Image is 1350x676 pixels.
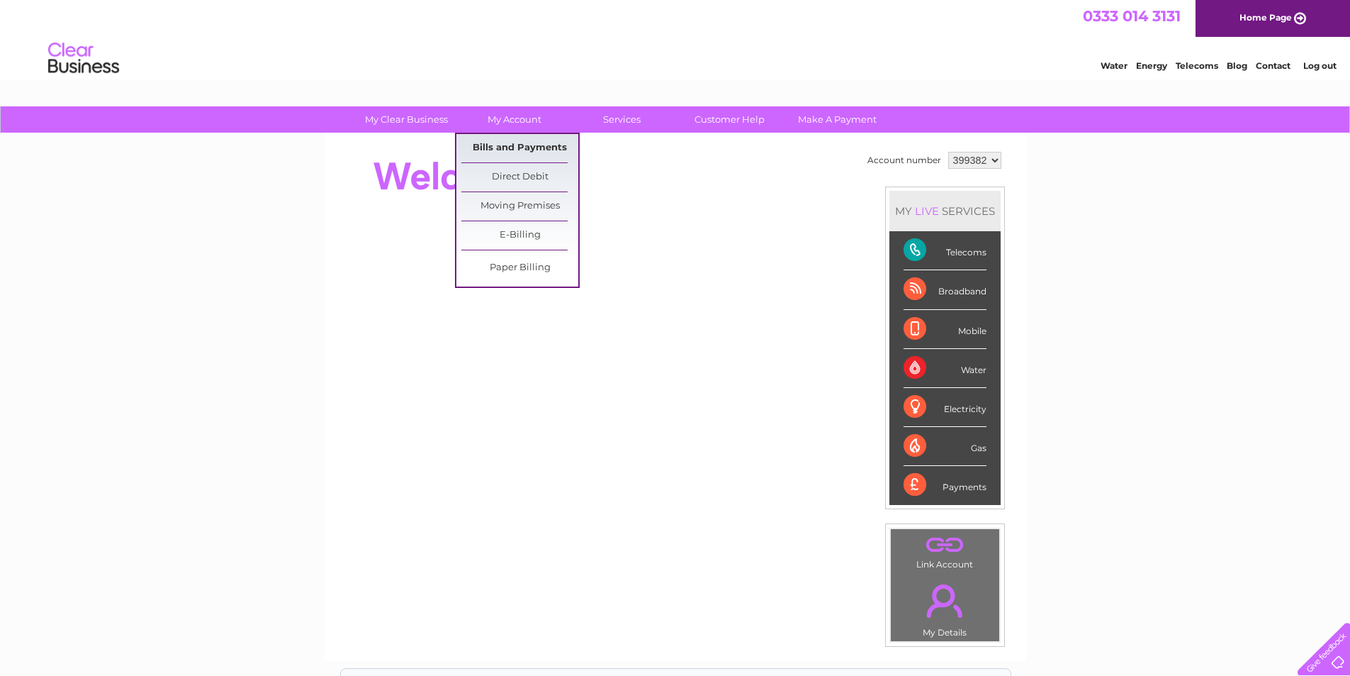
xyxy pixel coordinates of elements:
[904,310,986,349] div: Mobile
[1176,60,1218,71] a: Telecoms
[904,270,986,309] div: Broadband
[890,528,1000,573] td: Link Account
[894,576,996,626] a: .
[461,192,578,221] a: Moving Premises
[890,572,1000,642] td: My Details
[461,163,578,192] a: Direct Debit
[563,106,680,133] a: Services
[904,231,986,270] div: Telecoms
[889,191,1001,231] div: MY SERVICES
[461,221,578,250] a: E-Billing
[461,254,578,282] a: Paper Billing
[1303,60,1337,71] a: Log out
[1083,7,1181,25] a: 0333 014 3131
[461,134,578,162] a: Bills and Payments
[341,8,1011,69] div: Clear Business is a trading name of Verastar Limited (registered in [GEOGRAPHIC_DATA] No. 3667643...
[904,466,986,504] div: Payments
[47,37,120,80] img: logo.png
[348,106,465,133] a: My Clear Business
[912,204,942,218] div: LIVE
[904,349,986,388] div: Water
[1101,60,1127,71] a: Water
[1256,60,1290,71] a: Contact
[904,427,986,466] div: Gas
[904,388,986,427] div: Electricity
[894,533,996,558] a: .
[864,148,945,172] td: Account number
[1136,60,1167,71] a: Energy
[1227,60,1247,71] a: Blog
[456,106,573,133] a: My Account
[671,106,788,133] a: Customer Help
[779,106,896,133] a: Make A Payment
